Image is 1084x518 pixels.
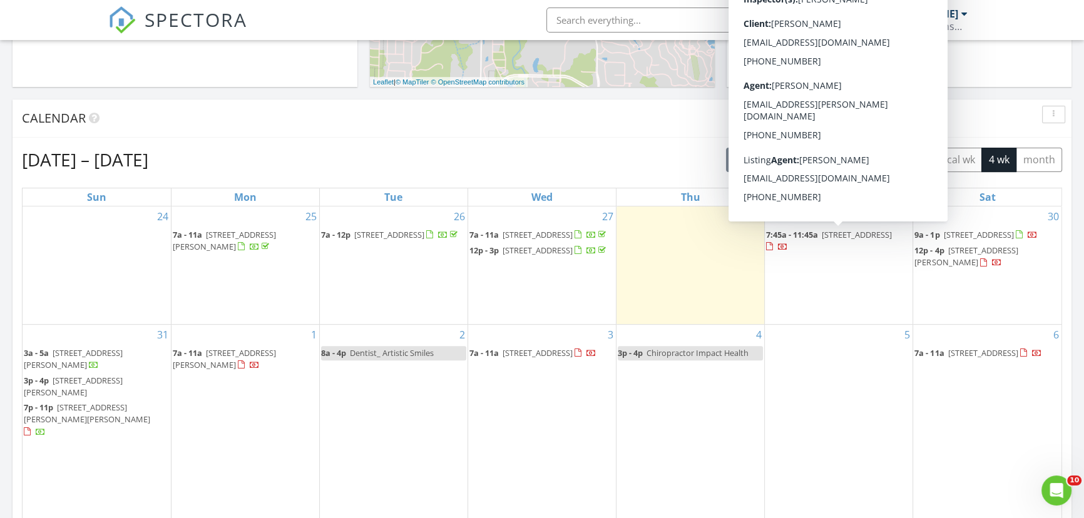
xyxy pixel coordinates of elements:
[600,206,616,226] a: Go to August 27, 2025
[872,148,903,172] button: day
[24,347,49,358] span: 3a - 5a
[173,228,318,255] a: 7a - 11a [STREET_ADDRESS][PERSON_NAME]
[940,148,983,172] button: cal wk
[766,228,911,255] a: 7:45a - 11:45a [STREET_ADDRESS]
[902,325,913,345] a: Go to September 5, 2025
[808,147,837,173] button: Next
[914,228,1060,243] a: 9a - 1p [STREET_ADDRESS]
[914,347,1041,358] a: 7a - 11a [STREET_ADDRESS]
[22,147,148,172] h2: [DATE] – [DATE]
[173,346,318,373] a: 7a - 11a [STREET_ADDRESS][PERSON_NAME]
[748,206,764,226] a: Go to August 28, 2025
[468,206,616,324] td: Go to August 27, 2025
[902,148,941,172] button: week
[469,245,608,256] a: 12p - 3p [STREET_ADDRESS]
[469,229,499,240] span: 7a - 11a
[24,402,150,425] span: [STREET_ADDRESS][PERSON_NAME][PERSON_NAME]
[1045,206,1061,226] a: Go to August 30, 2025
[321,229,350,240] span: 7a - 12p
[469,228,615,243] a: 7a - 11a [STREET_ADDRESS]
[779,147,809,173] button: Previous
[914,245,1018,268] a: 12p - 4p [STREET_ADDRESS][PERSON_NAME]
[232,188,259,206] a: Monday
[350,347,434,358] span: Dentist_ Artistic Smiles
[24,347,123,370] a: 3a - 5a [STREET_ADDRESS][PERSON_NAME]
[469,229,608,240] a: 7a - 11a [STREET_ADDRESS]
[1041,475,1071,505] iframe: Intercom live chat
[321,347,346,358] span: 8a - 4p
[822,229,892,240] span: [STREET_ADDRESS]
[303,206,319,226] a: Go to August 25, 2025
[431,78,524,86] a: © OpenStreetMap contributors
[647,347,749,358] span: Chiropractor Impact Health
[754,325,764,345] a: Go to September 4, 2025
[469,347,499,358] span: 7a - 11a
[726,148,772,172] button: [DATE]
[24,402,53,413] span: 7p - 11p
[914,245,1018,268] span: [STREET_ADDRESS][PERSON_NAME]
[1051,325,1061,345] a: Go to September 6, 2025
[373,78,394,86] a: Leaflet
[171,206,319,324] td: Go to August 25, 2025
[678,188,703,206] a: Thursday
[354,229,424,240] span: [STREET_ADDRESS]
[503,229,573,240] span: [STREET_ADDRESS]
[173,229,276,252] span: [STREET_ADDRESS][PERSON_NAME]
[24,375,123,398] span: [STREET_ADDRESS][PERSON_NAME]
[24,346,170,373] a: 3a - 5a [STREET_ADDRESS][PERSON_NAME]
[173,347,202,358] span: 7a - 11a
[108,6,136,34] img: The Best Home Inspection Software - Spectora
[830,188,848,206] a: Friday
[877,8,958,20] div: [PERSON_NAME]
[913,206,1061,324] td: Go to August 30, 2025
[173,347,276,370] span: [STREET_ADDRESS][PERSON_NAME]
[766,229,892,252] a: 7:45a - 11:45a [STREET_ADDRESS]
[529,188,555,206] a: Wednesday
[943,229,1013,240] span: [STREET_ADDRESS]
[981,148,1016,172] button: 4 wk
[173,229,202,240] span: 7a - 11a
[605,325,616,345] a: Go to September 3, 2025
[23,206,171,324] td: Go to August 24, 2025
[24,375,49,386] span: 3p - 4p
[173,347,276,370] a: 7a - 11a [STREET_ADDRESS][PERSON_NAME]
[977,188,998,206] a: Saturday
[396,78,429,86] a: © MapTiler
[914,245,944,256] span: 12p - 4p
[155,206,171,226] a: Go to August 24, 2025
[469,243,615,258] a: 12p - 3p [STREET_ADDRESS]
[503,347,573,358] span: [STREET_ADDRESS]
[546,8,797,33] input: Search everything...
[469,346,615,361] a: 7a - 11a [STREET_ADDRESS]
[24,402,150,437] a: 7p - 11p [STREET_ADDRESS][PERSON_NAME][PERSON_NAME]
[22,109,86,126] span: Calendar
[319,206,468,324] td: Go to August 26, 2025
[155,325,171,345] a: Go to August 31, 2025
[173,229,276,252] a: 7a - 11a [STREET_ADDRESS][PERSON_NAME]
[457,325,468,345] a: Go to September 2, 2025
[370,77,528,88] div: |
[309,325,319,345] a: Go to September 1, 2025
[382,188,405,206] a: Tuesday
[451,206,468,226] a: Go to August 26, 2025
[914,346,1060,361] a: 7a - 11a [STREET_ADDRESS]
[765,206,913,324] td: Go to August 29, 2025
[842,20,968,33] div: Above All Else Home Inspections, LLC
[469,347,596,358] a: 7a - 11a [STREET_ADDRESS]
[896,206,913,226] a: Go to August 29, 2025
[24,373,170,400] a: 3p - 4p [STREET_ADDRESS][PERSON_NAME]
[914,229,939,240] span: 9a - 1p
[914,347,944,358] span: 7a - 11a
[469,245,499,256] span: 12p - 3p
[503,245,573,256] span: [STREET_ADDRESS]
[321,229,460,240] a: 7a - 12p [STREET_ADDRESS]
[766,229,818,240] span: 7:45a - 11:45a
[1067,475,1081,485] span: 10
[108,17,247,43] a: SPECTORA
[914,243,1060,270] a: 12p - 4p [STREET_ADDRESS][PERSON_NAME]
[321,228,466,243] a: 7a - 12p [STREET_ADDRESS]
[1016,148,1062,172] button: month
[948,347,1018,358] span: [STREET_ADDRESS]
[844,148,872,172] button: list
[914,229,1037,240] a: 9a - 1p [STREET_ADDRESS]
